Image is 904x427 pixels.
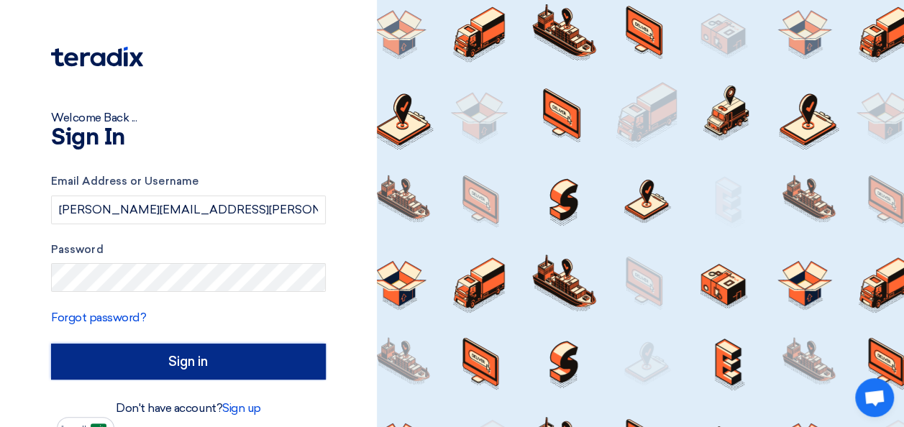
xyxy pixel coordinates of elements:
[51,400,326,417] div: Don't have account?
[51,109,326,127] div: Welcome Back ...
[51,173,326,190] label: Email Address or Username
[51,311,146,324] a: Forgot password?
[222,401,261,415] a: Sign up
[51,344,326,380] input: Sign in
[51,47,143,67] img: Teradix logo
[51,242,326,258] label: Password
[51,196,326,224] input: Enter your business email or username
[51,127,326,150] h1: Sign In
[855,378,894,417] div: Open chat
